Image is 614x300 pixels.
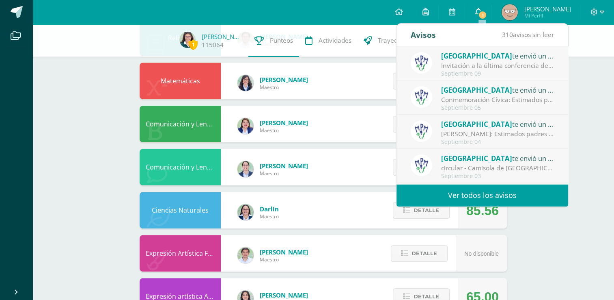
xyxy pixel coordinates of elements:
span: [GEOGRAPHIC_DATA] [441,51,512,61]
button: Detalle [393,116,450,133]
button: Detalle [393,202,450,219]
div: te envió un aviso [441,119,554,129]
span: [PERSON_NAME] [524,5,571,13]
span: [PERSON_NAME] [260,162,308,170]
div: Septiembre 05 [441,104,554,111]
span: Trayectoria [378,36,410,45]
span: 1 [189,39,198,50]
span: Actividades [319,36,351,45]
span: [GEOGRAPHIC_DATA] [441,120,512,129]
div: Rifa Monte María: Estimados padres de familia: ¡Hoy, inauguramos la Rifa Monte María! Adjunto enc... [441,129,554,139]
img: bdeda482c249daf2390eb3a441c038f2.png [237,161,254,177]
img: a3978fa95217fc78923840df5a445bcb.png [411,154,432,176]
img: a3978fa95217fc78923840df5a445bcb.png [411,52,432,74]
span: Detalle [411,246,437,261]
img: 97caf0f34450839a27c93473503a1ec1.png [237,118,254,134]
span: [PERSON_NAME] [260,291,308,299]
span: Maestro [260,213,279,220]
div: Septiembre 03 [441,173,554,180]
div: Comunicación y Lenguaje Idioma Español [140,106,221,142]
span: avisos sin leer [502,30,554,39]
a: Ver todos los avisos [396,184,568,207]
span: [PERSON_NAME] [260,248,308,256]
a: Punteos [248,24,299,57]
img: 571966f00f586896050bf2f129d9ef0a.png [237,204,254,220]
span: Maestro [260,170,308,177]
div: circular - Camisola de Guatemala: Estimados padres de familia: Compartimos con ustedes circular. ... [441,163,554,173]
div: Invitación a la última conferencia del año: Estimados padres de familia: Con mucha alegría les in... [441,61,554,70]
div: Matemáticas [140,63,221,99]
a: [PERSON_NAME] [202,33,242,41]
a: 115064 [202,41,224,49]
img: b08fa849ce700c2446fec7341b01b967.png [502,4,518,20]
button: Detalle [393,73,450,89]
img: a3978fa95217fc78923840df5a445bcb.png [411,120,432,142]
img: bd975e01ef2ad62bbd7584dbf438c725.png [179,32,196,48]
span: 1 [478,11,487,20]
img: 01c6c64f30021d4204c203f22eb207bb.png [237,75,254,91]
div: Septiembre 04 [441,139,554,146]
img: 8e3dba6cfc057293c5db5c78f6d0205d.png [237,247,254,263]
a: Trayectoria [358,24,416,57]
span: Punteos [270,36,293,45]
div: Septiembre 09 [441,70,554,77]
span: [PERSON_NAME] [260,76,308,84]
span: Darlin [260,205,279,213]
span: [GEOGRAPHIC_DATA] [441,154,512,163]
div: Ciencias Naturales [140,192,221,228]
span: Maestro [260,84,308,91]
span: [PERSON_NAME] [260,119,308,127]
span: No disponible [464,250,499,257]
button: Detalle [393,159,450,176]
span: Maestro [260,127,308,134]
div: Comunicación y Lenguaje Inglés [140,149,221,185]
div: Expresión Artística FORMACIÓN MUSICAL [140,235,221,272]
span: Mi Perfil [524,12,571,19]
div: Conmemoración Cívica: Estimados padres de familia: Compartimos con ustedes información de la Conm... [441,95,554,104]
div: te envió un aviso [441,153,554,163]
div: te envió un aviso [441,85,554,95]
span: Maestro [260,256,308,263]
div: te envió un aviso [441,50,554,61]
img: a3978fa95217fc78923840df5a445bcb.png [411,86,432,108]
div: Avisos [411,24,436,46]
button: Detalle [391,245,448,262]
a: Actividades [299,24,358,57]
span: [GEOGRAPHIC_DATA] [441,85,512,95]
span: Detalle [414,203,439,218]
div: 85.56 [466,192,499,229]
span: 310 [502,30,513,39]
